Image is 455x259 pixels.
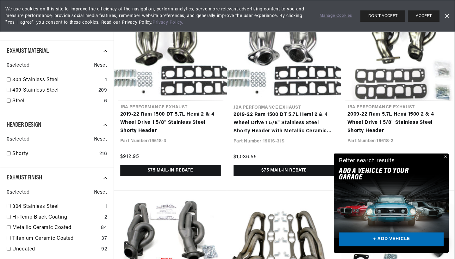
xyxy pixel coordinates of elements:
div: 84 [101,224,107,232]
a: Titanium Ceramic Coated [12,235,99,243]
a: Shorty [12,150,97,158]
span: 0 selected [7,62,29,70]
div: 37 [101,235,107,243]
span: Reset [94,136,107,144]
div: 92 [101,245,107,254]
a: Privacy Policy. [153,20,183,25]
a: 2019-22 Ram 1500 DT 5.7L Hemi 2 & 4 Wheel Drive 1 5/8" Stainless Steel Shorty Header [120,111,221,135]
div: 6 [104,97,107,105]
a: 2019-22 Ram 1500 DT 5.7L Hemi 2 & 4 Wheel Drive 1 5/8" Stainless Steel Shorty Header with Metalli... [234,111,335,135]
div: 2 [104,214,107,222]
a: Hi-Temp Black Coating [12,214,102,222]
span: Exhaust Finish [7,175,42,181]
a: Steel [12,97,102,105]
button: ACCEPT [408,10,439,22]
a: 409 Stainless Steel [12,87,96,95]
span: 0 selected [7,189,29,197]
div: 1 [105,203,107,211]
button: Close [441,154,449,161]
span: 0 selected [7,136,29,144]
a: + ADD VEHICLE [339,232,444,247]
a: 2009-22 Ram 5.7L Hemi 1500 2 & 4 Wheel Drive 1 5/8" Stainless Steel Shorty Header [347,111,448,135]
a: Manage Cookies [320,13,352,19]
span: Reset [94,189,107,197]
a: Uncoated [12,245,99,254]
div: 216 [99,150,107,158]
span: We use cookies on this site to improve the efficiency of the navigation, perform analytics, serve... [5,6,311,26]
a: Dismiss Banner [442,11,452,21]
div: 1 [105,76,107,84]
h2: Add A VEHICLE to your garage [339,168,428,181]
div: 209 [98,87,107,95]
a: 304 Stainless Steel [12,76,103,84]
button: DON'T ACCEPT [360,10,405,22]
span: Reset [94,62,107,70]
a: Metallic Ceramic Coated [12,224,98,232]
span: Exhaust Material [7,48,49,54]
span: Header Design [7,122,41,128]
a: 304 Stainless Steel [12,203,103,211]
div: Better search results [339,157,395,166]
